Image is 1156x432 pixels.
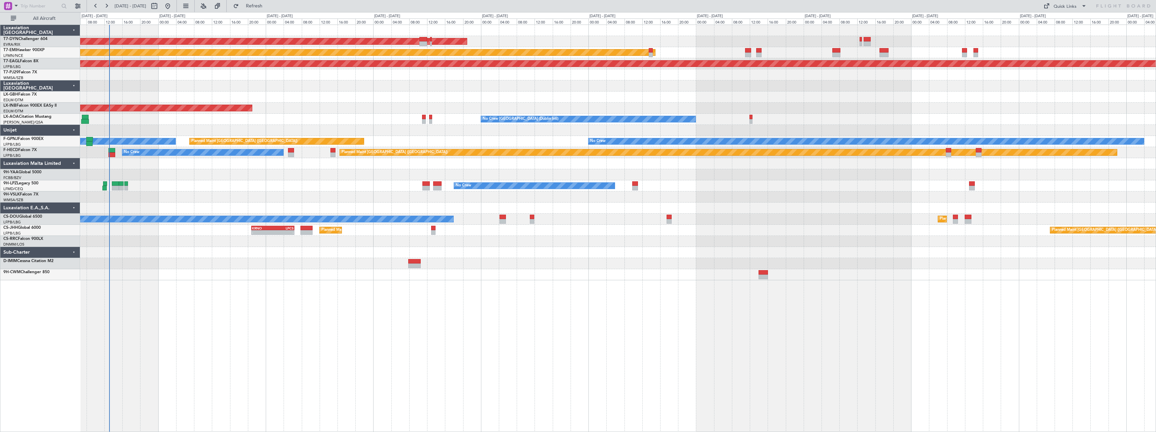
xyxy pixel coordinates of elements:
div: 08:00 [409,19,427,25]
a: D-IMIMCessna Citation M2 [3,259,54,263]
div: 08:00 [947,19,965,25]
div: 20:00 [571,19,588,25]
div: 08:00 [517,19,535,25]
span: 9H-VSLK [3,192,20,196]
div: No Crew [GEOGRAPHIC_DATA] (Dublin Intl) [483,114,558,124]
span: LX-INB [3,104,17,108]
span: LX-GBH [3,93,18,97]
a: CS-JHHGlobal 6000 [3,226,41,230]
div: 16:00 [768,19,785,25]
div: 12:00 [212,19,230,25]
a: 9H-YAAGlobal 5000 [3,170,41,174]
a: LX-GBHFalcon 7X [3,93,37,97]
a: LFPB/LBG [3,64,21,69]
span: T7-EAGL [3,59,20,63]
div: 00:00 [158,19,176,25]
a: LFPB/LBG [3,153,21,158]
div: 08:00 [732,19,750,25]
div: 04:00 [499,19,517,25]
span: CS-RRC [3,237,18,241]
a: LX-AOACitation Mustang [3,115,52,119]
a: LFMD/CEQ [3,186,23,191]
div: 04:00 [391,19,409,25]
a: CS-RRCFalcon 900LX [3,237,43,241]
span: F-GPNJ [3,137,18,141]
button: All Aircraft [7,13,73,24]
div: 16:00 [230,19,248,25]
div: 12:00 [320,19,338,25]
div: 08:00 [302,19,320,25]
span: Refresh [240,4,268,8]
div: No Crew [590,136,606,146]
div: 08:00 [839,19,857,25]
a: F-HECDFalcon 7X [3,148,37,152]
div: 12:00 [535,19,552,25]
span: [DATE] - [DATE] [115,3,146,9]
span: T7-DYN [3,37,19,41]
div: LPCS [273,226,294,230]
a: T7-DYNChallenger 604 [3,37,47,41]
div: 12:00 [965,19,983,25]
div: 00:00 [266,19,284,25]
div: [DATE] - [DATE] [82,13,107,19]
a: LFPB/LBG [3,220,21,225]
div: 00:00 [1019,19,1037,25]
div: 16:00 [983,19,1001,25]
div: 04:00 [284,19,301,25]
a: T7-EMIHawker 900XP [3,48,44,52]
div: 16:00 [553,19,571,25]
div: 00:00 [481,19,499,25]
div: 04:00 [929,19,947,25]
div: No Crew [456,181,471,191]
span: T7-PJ29 [3,70,19,74]
div: 20:00 [1109,19,1126,25]
a: [PERSON_NAME]/QSA [3,120,43,125]
div: 12:00 [427,19,445,25]
span: D-IMIM [3,259,17,263]
div: 20:00 [355,19,373,25]
a: FCBB/BZV [3,175,21,180]
button: Refresh [230,1,270,11]
div: 20:00 [893,19,911,25]
span: F-HECD [3,148,18,152]
div: 12:00 [642,19,660,25]
div: Planned Maint [GEOGRAPHIC_DATA] ([GEOGRAPHIC_DATA]) [342,147,448,157]
div: 20:00 [463,19,481,25]
a: 9H-CWMChallenger 850 [3,270,50,274]
div: [DATE] - [DATE] [374,13,400,19]
div: 08:00 [194,19,212,25]
a: EVRA/RIX [3,42,20,47]
div: 08:00 [1055,19,1072,25]
div: 16:00 [445,19,463,25]
div: 04:00 [714,19,732,25]
span: All Aircraft [18,16,71,21]
div: 04:00 [1037,19,1055,25]
span: CS-JHH [3,226,18,230]
a: LX-INBFalcon 900EX EASy II [3,104,57,108]
span: 9H-LPZ [3,181,17,185]
div: 20:00 [786,19,804,25]
div: [DATE] - [DATE] [1127,13,1153,19]
div: [DATE] - [DATE] [159,13,185,19]
div: [DATE] - [DATE] [912,13,938,19]
div: 16:00 [122,19,140,25]
div: 04:00 [822,19,839,25]
div: [DATE] - [DATE] [482,13,508,19]
div: 20:00 [140,19,158,25]
div: Planned Maint [GEOGRAPHIC_DATA] ([GEOGRAPHIC_DATA]) [321,225,427,235]
div: 12:00 [857,19,875,25]
span: LX-AOA [3,115,19,119]
span: CS-DOU [3,215,19,219]
button: Quick Links [1040,1,1090,11]
a: LFMN/NCE [3,53,23,58]
div: Planned Maint [GEOGRAPHIC_DATA] ([GEOGRAPHIC_DATA]) [940,214,1046,224]
a: T7-PJ29Falcon 7X [3,70,37,74]
div: [DATE] - [DATE] [589,13,615,19]
div: 08:00 [87,19,104,25]
div: 12:00 [1072,19,1090,25]
a: LFPB/LBG [3,142,21,147]
a: EDLW/DTM [3,109,23,114]
div: 16:00 [338,19,355,25]
input: Trip Number [21,1,59,11]
div: - [273,230,294,235]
